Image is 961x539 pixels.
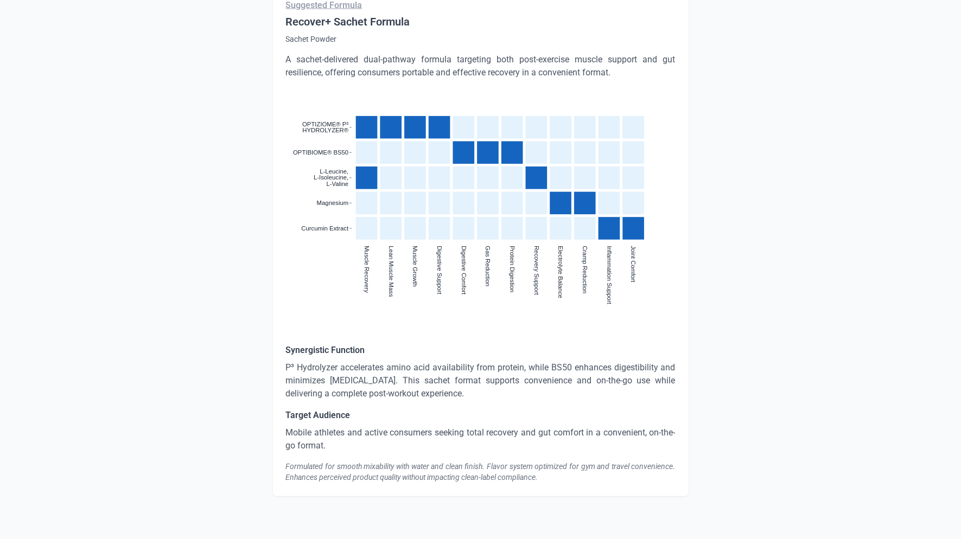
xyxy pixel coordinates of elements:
text: Electrolyte Balance [557,246,564,299]
text: Recovery Support [533,246,540,296]
text: Inflammation Support [606,246,613,305]
h5: Target Audience [286,409,676,422]
text: Cramp Reduction [582,246,588,294]
tspan: HYDROLYZER® [302,127,349,134]
g: y-axis tick label [293,121,349,232]
text: Joint Comfort [630,246,637,283]
text: Gas Reduction [485,246,491,287]
text: Muscle Growth [412,246,418,287]
p: Sachet Powder [286,34,676,44]
text: Protein Digestion [509,246,515,293]
text: Digestive Support [436,246,443,295]
tspan: L-Valine [326,181,348,187]
h4: Recover+ Sachet Formula [286,14,676,29]
g: x-axis tick label [364,246,637,305]
tspan: OPTIZIOME® P³ [302,121,348,127]
text: Digestive Comfort [460,246,467,296]
div: Formulated for smooth mixability with water and clean finish. Flavor system optimized for gym and... [286,461,676,483]
tspan: L-Leucine, [320,169,348,175]
p: A sachet-delivered dual-pathway formula targeting both post-exercise muscle support and gut resil... [286,53,676,79]
h5: Synergistic Function [286,344,676,357]
g: cell [355,116,644,240]
p: Mobile athletes and active consumers seeking total recovery and gut comfort in a convenient, on-t... [286,427,676,453]
text: Muscle Recovery [364,246,370,293]
text: Magnesium [316,200,348,207]
p: P³ Hydrolyzer accelerates amino acid availability from protein, while BS50 enhances digestibility... [286,362,676,401]
text: Lean Muscle Mass [387,246,394,298]
text: OPTIBIOME® BS50 [293,149,348,156]
text: Curcumin Extract [301,225,349,232]
tspan: L-Isoleucine, [314,175,348,181]
g: y-axis tick [349,127,352,228]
